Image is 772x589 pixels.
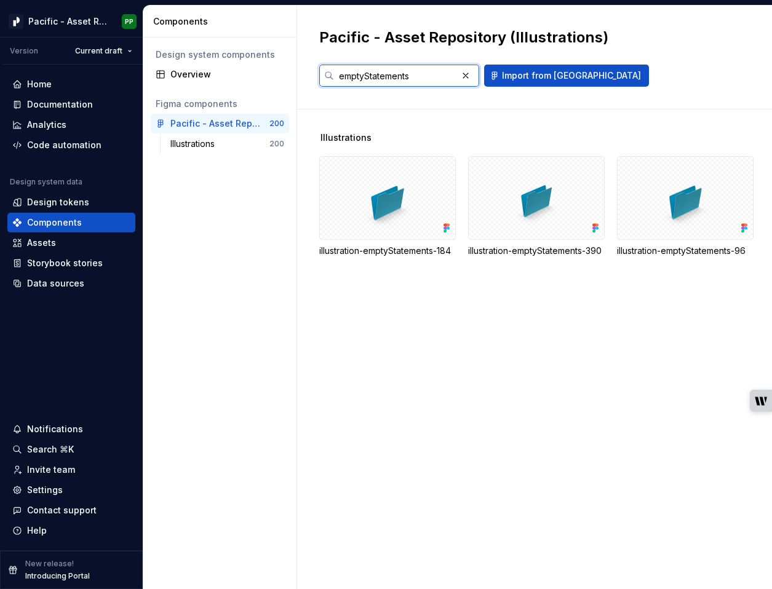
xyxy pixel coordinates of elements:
[617,245,754,257] div: illustration-emptyStatements-96
[7,460,135,480] a: Invite team
[27,423,83,435] div: Notifications
[10,46,38,56] div: Version
[7,253,135,273] a: Storybook stories
[27,484,63,496] div: Settings
[125,17,133,26] div: PP
[7,135,135,155] a: Code automation
[617,156,754,257] div: illustration-emptyStatements-96
[334,65,457,87] input: Search in components...
[170,117,262,130] div: Pacific - Asset Repository (Illustrations)
[7,274,135,293] a: Data sources
[165,134,289,154] a: Illustrations200
[7,213,135,232] a: Components
[156,49,284,61] div: Design system components
[27,119,66,131] div: Analytics
[70,42,138,60] button: Current draft
[7,480,135,500] a: Settings
[7,192,135,212] a: Design tokens
[269,119,284,128] div: 200
[27,196,89,208] div: Design tokens
[27,78,52,90] div: Home
[10,177,82,187] div: Design system data
[7,419,135,439] button: Notifications
[7,440,135,459] button: Search ⌘K
[27,237,56,249] div: Assets
[25,559,74,569] p: New release!
[502,69,641,82] span: Import from [GEOGRAPHIC_DATA]
[27,257,103,269] div: Storybook stories
[27,139,101,151] div: Code automation
[319,28,608,47] h2: Pacific - Asset Repository (Illustrations)
[484,65,649,87] button: Import from [GEOGRAPHIC_DATA]
[28,15,107,28] div: Pacific - Asset Repository (Illustrations)
[468,156,605,257] div: illustration-emptyStatements-390
[151,114,289,133] a: Pacific - Asset Repository (Illustrations)200
[75,46,122,56] span: Current draft
[27,443,74,456] div: Search ⌘K
[320,132,372,144] span: Illustrations
[25,571,90,581] p: Introducing Portal
[7,500,135,520] button: Contact support
[7,74,135,94] a: Home
[27,524,47,537] div: Help
[27,216,82,229] div: Components
[9,14,23,29] img: 8d0dbd7b-a897-4c39-8ca0-62fbda938e11.png
[151,65,289,84] a: Overview
[7,233,135,253] a: Assets
[170,138,220,150] div: Illustrations
[27,504,97,516] div: Contact support
[170,68,284,81] div: Overview
[269,139,284,149] div: 200
[319,156,456,257] div: illustration-emptyStatements-184
[2,8,140,34] button: Pacific - Asset Repository (Illustrations)PP
[27,98,93,111] div: Documentation
[7,115,135,135] a: Analytics
[7,95,135,114] a: Documentation
[7,521,135,540] button: Help
[156,98,284,110] div: Figma components
[468,245,605,257] div: illustration-emptyStatements-390
[27,277,84,290] div: Data sources
[27,464,75,476] div: Invite team
[153,15,292,28] div: Components
[319,245,456,257] div: illustration-emptyStatements-184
